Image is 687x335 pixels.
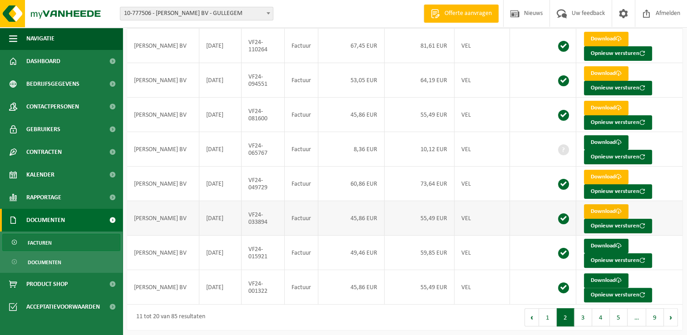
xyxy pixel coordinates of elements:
span: Bedrijfsgegevens [26,73,79,95]
td: VF24-065767 [242,132,285,167]
span: Kalender [26,163,54,186]
button: 5 [610,308,628,326]
td: 10,12 EUR [385,132,455,167]
td: [DATE] [199,63,241,98]
a: Offerte aanvragen [424,5,499,23]
td: Factuur [285,29,318,63]
span: Dashboard [26,50,60,73]
span: Acceptatievoorwaarden [26,296,100,318]
td: 49,46 EUR [318,236,385,270]
td: Factuur [285,236,318,270]
td: VF24-015921 [242,236,285,270]
td: [DATE] [199,29,241,63]
button: Next [664,308,678,326]
button: Opnieuw versturen [584,288,652,302]
td: Factuur [285,132,318,167]
td: Factuur [285,63,318,98]
td: [PERSON_NAME] BV [127,236,199,270]
td: [DATE] [199,167,241,201]
td: 67,45 EUR [318,29,385,63]
button: Opnieuw versturen [584,46,652,61]
td: 64,19 EUR [385,63,455,98]
a: Download [584,66,628,81]
td: [PERSON_NAME] BV [127,63,199,98]
td: 55,49 EUR [385,270,455,305]
td: VEL [455,201,510,236]
td: 45,86 EUR [318,201,385,236]
span: Documenten [28,254,61,271]
td: VF24-001322 [242,270,285,305]
td: [PERSON_NAME] BV [127,29,199,63]
span: Navigatie [26,27,54,50]
td: [PERSON_NAME] BV [127,132,199,167]
td: VEL [455,167,510,201]
a: Download [584,204,628,219]
td: VF24-049729 [242,167,285,201]
td: [PERSON_NAME] BV [127,98,199,132]
a: Download [584,32,628,46]
td: VEL [455,270,510,305]
td: 8,36 EUR [318,132,385,167]
td: [PERSON_NAME] BV [127,201,199,236]
button: 2 [557,308,574,326]
button: 3 [574,308,592,326]
span: Contracten [26,141,62,163]
td: VEL [455,29,510,63]
td: 60,86 EUR [318,167,385,201]
a: Documenten [2,253,120,271]
a: Download [584,273,628,288]
td: [DATE] [199,201,241,236]
span: Rapportage [26,186,61,209]
td: 45,86 EUR [318,270,385,305]
td: Factuur [285,270,318,305]
a: Facturen [2,234,120,251]
button: 4 [592,308,610,326]
td: VEL [455,132,510,167]
td: [DATE] [199,236,241,270]
td: 45,86 EUR [318,98,385,132]
td: VEL [455,63,510,98]
button: Opnieuw versturen [584,253,652,268]
a: Download [584,101,628,115]
td: 59,85 EUR [385,236,455,270]
td: 81,61 EUR [385,29,455,63]
a: Download [584,135,628,150]
td: Factuur [285,167,318,201]
td: 55,49 EUR [385,201,455,236]
span: … [628,308,646,326]
td: [DATE] [199,270,241,305]
span: Product Shop [26,273,68,296]
span: 10-777506 - MAARTEN BAEKELANDT BV - GULLEGEM [120,7,273,20]
td: 73,64 EUR [385,167,455,201]
td: Factuur [285,98,318,132]
span: Gebruikers [26,118,60,141]
td: VF24-110264 [242,29,285,63]
span: Offerte aanvragen [442,9,494,18]
button: Opnieuw versturen [584,219,652,233]
td: [PERSON_NAME] BV [127,270,199,305]
button: Opnieuw versturen [584,81,652,95]
td: VEL [455,236,510,270]
td: VF24-033894 [242,201,285,236]
td: [DATE] [199,98,241,132]
td: VF24-094551 [242,63,285,98]
a: Download [584,239,628,253]
a: Download [584,170,628,184]
button: Opnieuw versturen [584,115,652,130]
span: Facturen [28,234,52,251]
button: Opnieuw versturen [584,184,652,199]
td: VEL [455,98,510,132]
div: 11 tot 20 van 85 resultaten [132,309,205,325]
button: Opnieuw versturen [584,150,652,164]
td: Factuur [285,201,318,236]
span: Contactpersonen [26,95,79,118]
button: 9 [646,308,664,326]
td: 53,05 EUR [318,63,385,98]
td: 55,49 EUR [385,98,455,132]
td: [PERSON_NAME] BV [127,167,199,201]
button: Previous [524,308,539,326]
span: Documenten [26,209,65,232]
button: 1 [539,308,557,326]
td: VF24-081600 [242,98,285,132]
